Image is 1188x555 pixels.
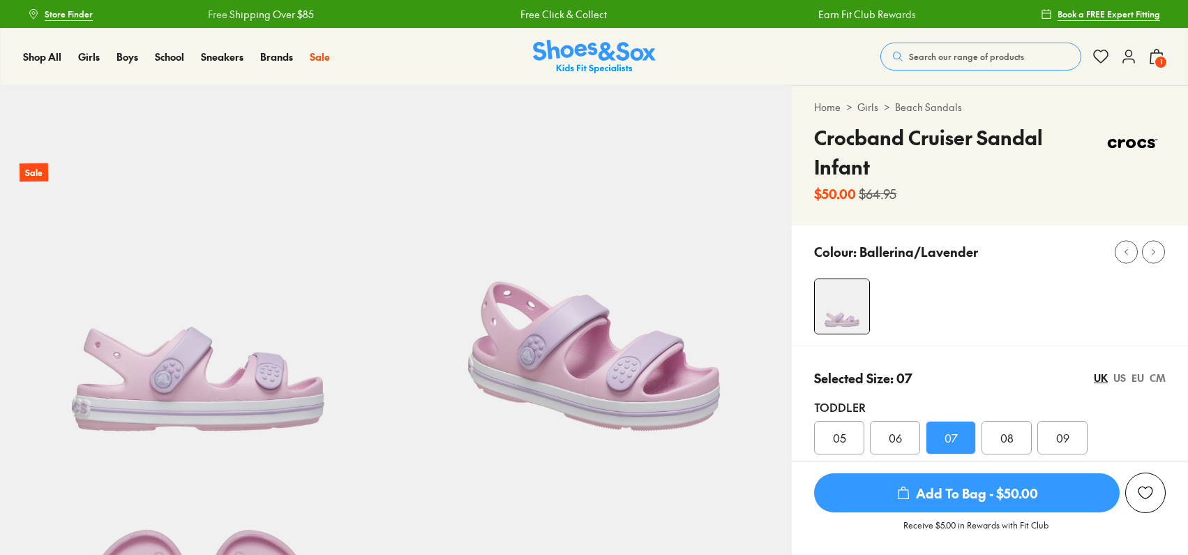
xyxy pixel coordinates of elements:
a: Beach Sandals [895,100,962,114]
s: $64.95 [859,184,896,203]
p: Ballerina/Lavender [859,242,978,261]
a: Brands [260,50,293,64]
p: Colour: [814,242,857,261]
span: Store Finder [45,8,93,20]
span: 1 [1154,55,1168,69]
div: Toddler [814,399,1166,415]
iframe: Gorgias live chat messenger [14,461,70,513]
a: Boys [116,50,138,64]
a: Free Click & Collect [520,7,606,22]
img: 4-502890_1 [815,279,869,334]
span: Brands [260,50,293,64]
span: 09 [1056,429,1069,446]
span: 07 [945,429,958,446]
a: Sneakers [201,50,243,64]
a: Sale [310,50,330,64]
div: UK [1094,371,1108,385]
a: Shop All [23,50,61,64]
p: Selected Size: 07 [814,369,912,387]
span: Add To Bag - $50.00 [814,473,1120,512]
p: Sale [20,163,48,182]
a: Free Shipping Over $85 [207,7,313,22]
a: Home [814,100,841,114]
div: > > [814,100,1166,114]
a: School [155,50,184,64]
span: 08 [1000,429,1014,446]
span: School [155,50,184,64]
img: 5-502891_1 [396,85,792,482]
span: Shop All [23,50,61,64]
span: Sneakers [201,50,243,64]
a: Store Finder [28,1,93,27]
span: Search our range of products [909,50,1024,63]
a: Shoes & Sox [533,40,656,74]
img: SNS_Logo_Responsive.svg [533,40,656,74]
button: 1 [1148,41,1165,72]
p: Receive $5.00 in Rewards with Fit Club [903,519,1048,544]
div: EU [1131,371,1144,385]
span: Girls [78,50,100,64]
a: Girls [78,50,100,64]
h4: Crocband Cruiser Sandal Infant [814,123,1099,182]
button: Add to Wishlist [1125,473,1166,513]
button: Search our range of products [880,43,1081,71]
a: Girls [857,100,878,114]
span: 05 [833,429,846,446]
button: Add To Bag - $50.00 [814,473,1120,513]
a: Earn Fit Club Rewards [818,7,915,22]
span: 06 [889,429,902,446]
b: $50.00 [814,184,856,203]
div: US [1113,371,1126,385]
div: CM [1150,371,1166,385]
span: Sale [310,50,330,64]
img: Vendor logo [1099,123,1166,164]
span: Boys [116,50,138,64]
a: Book a FREE Expert Fitting [1041,1,1160,27]
span: Book a FREE Expert Fitting [1058,8,1160,20]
